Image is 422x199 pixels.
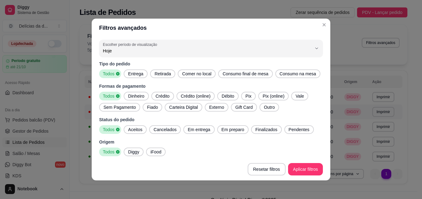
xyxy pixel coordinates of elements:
button: Em preparo [217,125,249,134]
button: Todos [99,69,121,78]
button: Resetar filtros [248,163,286,175]
span: Externo [207,104,227,110]
span: Em preparo [219,126,247,133]
span: Todos [100,71,116,77]
span: Diggy [126,149,142,155]
p: Status do pedido [99,117,323,123]
button: Todos [99,125,121,134]
span: Fiado [144,104,160,110]
button: Diggy [124,148,144,156]
button: Aplicar filtros [288,163,323,175]
button: Fiado [143,103,162,112]
button: Consumo final de mesa [218,69,273,78]
span: Pix [243,93,254,99]
span: Outro [261,104,277,110]
button: Comer no local [178,69,216,78]
button: Vale [291,92,308,100]
span: Sem Pagamento [101,104,138,110]
button: Em entrega [183,125,214,134]
button: Todos [99,148,121,156]
button: iFood [146,148,166,156]
button: Todos [99,92,121,100]
span: Entrega [126,71,146,77]
span: Finalizados [253,126,280,133]
span: Hoje [103,48,312,54]
span: Gift Card [233,104,255,110]
span: Em entrega [185,126,213,133]
span: Todos [100,126,116,133]
span: Pix (online) [260,93,287,99]
button: Pix [241,92,256,100]
button: Escolher período de visualizaçãoHoje [99,40,323,57]
button: Cancelados [149,125,181,134]
span: Todos [100,149,116,155]
button: Aceitos [124,125,147,134]
span: Carteira Digital [167,104,200,110]
label: Escolher período de visualização [103,42,159,47]
span: Retirada [152,71,173,77]
span: Consumo na mesa [277,71,319,77]
span: Todos [100,93,116,99]
button: Finalizados [251,125,282,134]
span: Dinheiro [126,93,147,99]
p: Formas de pagamento [99,83,323,89]
span: Pendentes [286,126,312,133]
button: Crédito [151,92,174,100]
button: Gift Card [231,103,257,112]
p: Origem [99,139,323,145]
span: Cancelados [151,126,179,133]
span: Aceitos [126,126,145,133]
button: Outro [259,103,279,112]
span: Débito [219,93,236,99]
button: Entrega [124,69,148,78]
button: Dinheiro [124,92,149,100]
button: Crédito (online) [177,92,215,100]
button: Carteira Digital [165,103,202,112]
button: Sem Pagamento [99,103,140,112]
span: Consumo final de mesa [220,71,271,77]
button: Consumo na mesa [275,69,321,78]
button: Close [319,20,329,30]
header: Filtros avançados [92,19,330,37]
button: Retirada [150,69,175,78]
p: Tipo do pedido [99,61,323,67]
button: Pix (online) [258,92,289,100]
span: Comer no local [180,71,214,77]
span: iFood [148,149,164,155]
span: Crédito (online) [178,93,213,99]
span: Vale [293,93,306,99]
span: Crédito [153,93,172,99]
button: Externo [205,103,228,112]
button: Débito [217,92,238,100]
button: Pendentes [284,125,314,134]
